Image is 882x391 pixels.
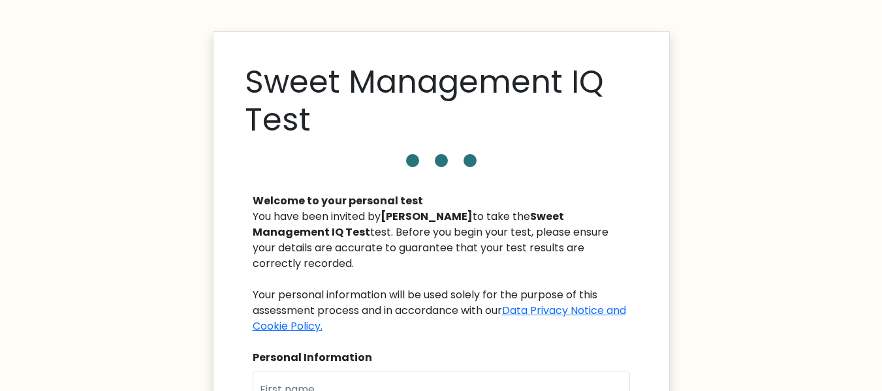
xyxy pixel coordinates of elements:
[253,193,630,209] div: Welcome to your personal test
[253,350,630,366] div: Personal Information
[253,303,626,334] a: Data Privacy Notice and Cookie Policy.
[253,209,564,240] b: Sweet Management IQ Test
[245,63,638,138] h1: Sweet Management IQ Test
[381,209,473,224] b: [PERSON_NAME]
[253,209,630,334] div: You have been invited by to take the test. Before you begin your test, please ensure your details...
